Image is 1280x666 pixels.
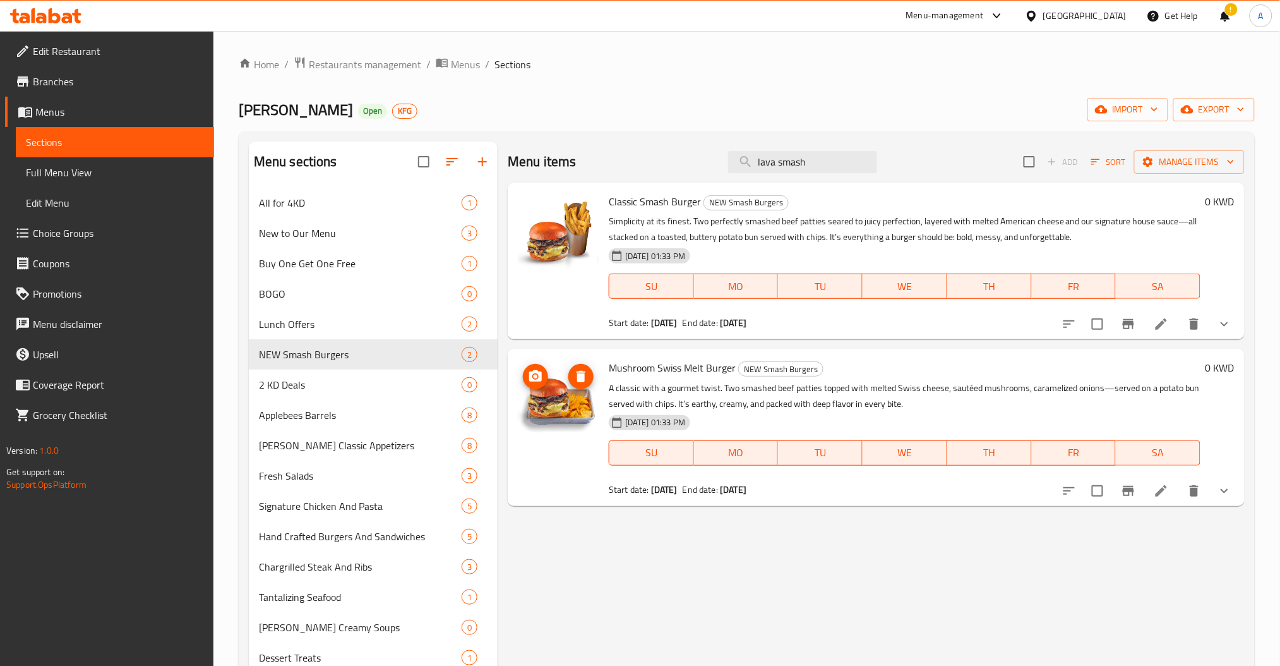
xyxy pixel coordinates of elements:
[462,590,477,605] div: items
[609,274,694,299] button: SU
[26,135,204,150] span: Sections
[249,370,498,400] div: 2 KD Deals0
[739,362,823,377] span: NEW Smash Burgers
[259,468,462,483] span: Fresh Salads
[462,195,477,210] div: items
[451,57,480,72] span: Menus
[620,416,690,428] span: [DATE] 01:33 PM
[259,317,462,332] span: Lunch Offers
[1121,444,1195,462] span: SA
[249,430,498,461] div: [PERSON_NAME] Classic Appetizers8
[462,620,477,635] div: items
[620,250,690,262] span: [DATE] 01:33 PM
[249,279,498,309] div: BOGO0
[259,499,462,514] div: Signature Chicken And Pasta
[694,440,779,466] button: MO
[1179,309,1209,339] button: delete
[462,197,477,209] span: 1
[259,256,462,271] div: Buy One Get One Free
[462,379,477,391] span: 0
[1173,98,1255,121] button: export
[952,277,1027,296] span: TH
[309,57,421,72] span: Restaurants management
[462,622,477,634] span: 0
[462,408,477,423] div: items
[462,650,477,665] div: items
[239,95,353,124] span: [PERSON_NAME]
[284,57,289,72] li: /
[259,650,462,665] span: Dessert Treats
[1043,9,1127,23] div: [GEOGRAPHIC_DATA]
[259,286,462,301] div: BOGO
[259,408,462,423] span: Applebees Barrels
[906,8,984,23] div: Menu-management
[249,461,498,491] div: Fresh Salads3
[518,359,599,440] img: Mushroom Swiss Melt Burger
[1116,274,1200,299] button: SA
[249,612,498,643] div: [PERSON_NAME] Creamy Soups0
[1043,152,1083,172] span: Add item
[1016,148,1043,175] span: Select section
[609,192,701,211] span: Classic Smash Burger
[1084,478,1111,504] span: Select to update
[1154,317,1169,332] a: Edit menu item
[1154,483,1169,499] a: Edit menu item
[16,188,214,218] a: Edit Menu
[609,440,694,466] button: SU
[1037,444,1111,462] span: FR
[1134,150,1245,174] button: Manage items
[1144,154,1235,170] span: Manage items
[728,151,877,173] input: search
[518,193,599,274] img: Classic Smash Burger
[259,590,462,605] span: Tantalizing Seafood
[1217,317,1232,332] svg: Show Choices
[485,57,489,72] li: /
[863,274,947,299] button: WE
[1091,155,1126,169] span: Sort
[720,481,746,498] b: [DATE]
[1098,102,1158,118] span: import
[703,195,789,210] div: NEW Smash Burgers
[5,218,214,248] a: Choice Groups
[249,309,498,339] div: Lunch Offers2
[5,400,214,430] a: Grocery Checklist
[952,444,1027,462] span: TH
[5,309,214,339] a: Menu disclaimer
[462,561,477,573] span: 3
[720,315,746,331] b: [DATE]
[462,440,477,452] span: 8
[947,440,1032,466] button: TH
[462,529,477,544] div: items
[1205,359,1235,377] h6: 0 KWD
[1259,9,1264,23] span: A
[462,286,477,301] div: items
[259,438,462,453] span: [PERSON_NAME] Classic Appetizers
[609,380,1200,412] p: A classic with a gourmet twist. Two smashed beef patties topped with melted Swiss cheese, sautéed...
[699,444,774,462] span: MO
[259,620,462,635] div: Applebee's Creamy Soups
[249,491,498,521] div: Signature Chicken And Pasta5
[16,157,214,188] a: Full Menu View
[16,127,214,157] a: Sections
[863,440,947,466] button: WE
[778,274,863,299] button: TU
[259,620,462,635] span: [PERSON_NAME] Creamy Soups
[393,106,417,116] span: KFG
[1032,274,1116,299] button: FR
[1209,309,1240,339] button: show more
[249,339,498,370] div: NEW Smash Burgers2
[249,582,498,612] div: Tantalizing Seafood1
[358,106,387,116] span: Open
[6,442,37,459] span: Version:
[5,66,214,97] a: Branches
[33,286,204,301] span: Promotions
[259,529,462,544] span: Hand Crafted Burgers And Sandwiches
[5,248,214,279] a: Coupons
[462,256,477,271] div: items
[1088,152,1129,172] button: Sort
[462,409,477,421] span: 8
[249,218,498,248] div: New to Our Menu3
